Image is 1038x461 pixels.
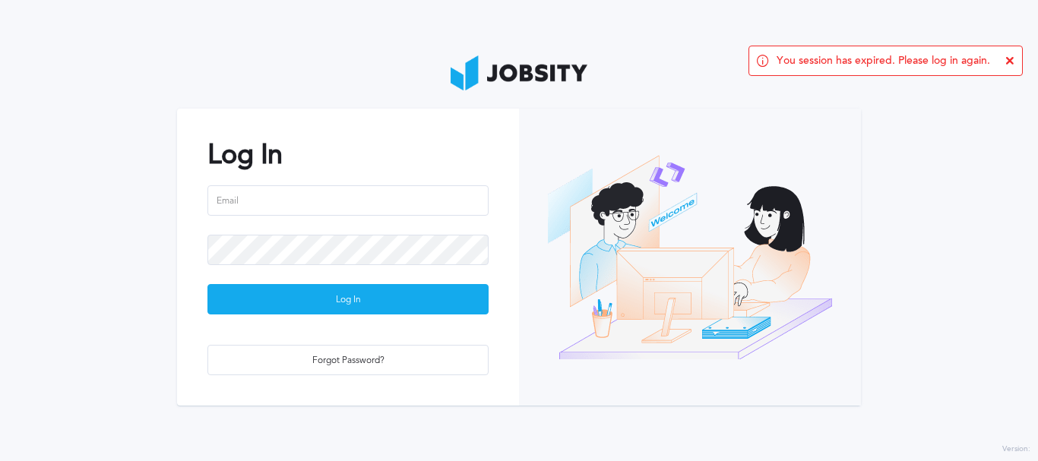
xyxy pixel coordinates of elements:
label: Version: [1002,445,1030,454]
h2: Log In [207,139,489,170]
button: Forgot Password? [207,345,489,375]
button: Log In [207,284,489,314]
div: Log In [208,285,488,315]
span: You session has expired. Please log in again. [777,55,990,67]
input: Email [207,185,489,216]
div: Forgot Password? [208,346,488,376]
